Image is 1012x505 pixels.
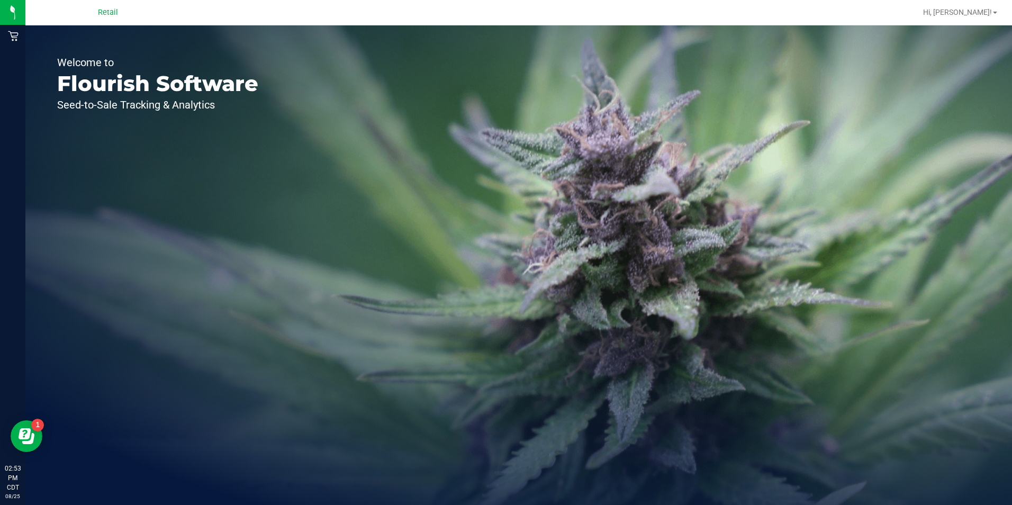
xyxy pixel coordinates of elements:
p: 08/25 [5,492,21,500]
iframe: Resource center unread badge [31,419,44,431]
iframe: Resource center [11,420,42,452]
p: Welcome to [57,57,258,68]
span: Retail [98,8,118,17]
p: Flourish Software [57,73,258,94]
p: 02:53 PM CDT [5,464,21,492]
inline-svg: Retail [8,31,19,41]
span: Hi, [PERSON_NAME]! [923,8,992,16]
p: Seed-to-Sale Tracking & Analytics [57,100,258,110]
